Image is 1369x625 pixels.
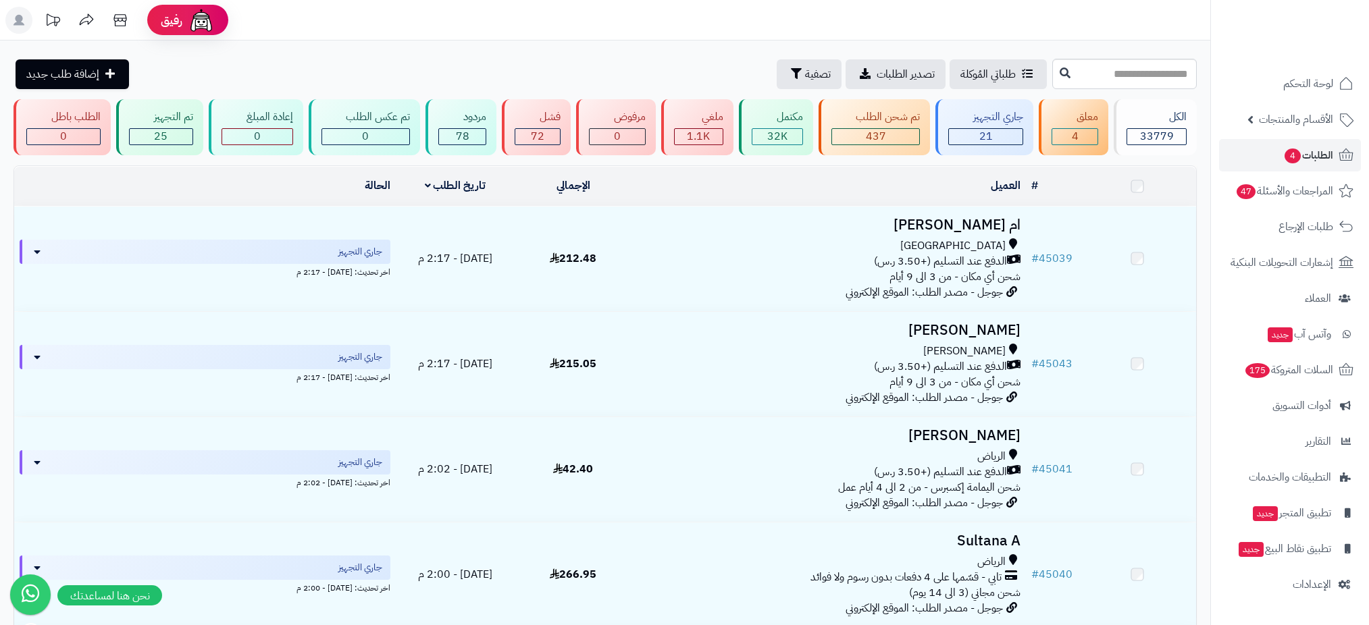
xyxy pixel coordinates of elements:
[752,129,802,144] div: 32027
[130,129,192,144] div: 25
[418,566,492,582] span: [DATE] - 2:00 م
[638,428,1021,443] h3: [PERSON_NAME]
[1031,566,1039,582] span: #
[816,99,933,155] a: تم شحن الطلب 437
[831,109,921,125] div: تم شحن الطلب
[60,128,67,144] span: 0
[557,178,590,194] a: الإجمالي
[874,254,1007,269] span: الدفع عند التسليم (+3.50 ر.س)
[874,359,1007,375] span: الدفع عند التسليم (+3.50 ر.س)
[1253,506,1278,521] span: جديد
[1219,318,1361,350] a: وآتس آبجديد
[1219,533,1361,565] a: تطبيق نقاط البيعجديد
[20,369,390,383] div: اخر تحديث: [DATE] - 2:17 م
[977,449,1006,464] span: الرياض
[1235,182,1333,200] span: المراجعات والأسئلة
[991,178,1021,194] a: العميل
[950,59,1047,89] a: طلباتي المُوكلة
[573,99,658,155] a: مرفوض 0
[1293,575,1331,594] span: الإعدادات
[846,495,1003,511] span: جوجل - مصدر الطلب: الموقع الإلكتروني
[423,99,499,155] a: مردود 78
[846,284,1003,300] span: جوجل - مصدر الطلب: الموقع الإلكتروني
[1219,425,1361,458] a: التقارير
[1219,354,1361,386] a: السلات المتروكة175
[418,356,492,372] span: [DATE] - 2:17 م
[1272,396,1331,415] span: أدوات التسويق
[638,217,1021,233] h3: ام [PERSON_NAME]
[1283,74,1333,93] span: لوحة التحكم
[687,128,710,144] span: 1.1K
[27,129,100,144] div: 0
[418,250,492,267] span: [DATE] - 2:17 م
[1036,99,1111,155] a: معلق 4
[365,178,390,194] a: الحالة
[1072,128,1079,144] span: 4
[1306,432,1331,451] span: التقارير
[1031,461,1039,477] span: #
[322,129,410,144] div: 0
[550,250,596,267] span: 212.48
[889,374,1021,390] span: شحن أي مكان - من 3 الى 9 أيام
[1031,356,1073,372] a: #45043
[1031,566,1073,582] a: #45040
[900,238,1006,254] span: [GEOGRAPHIC_DATA]
[838,479,1021,495] span: شحن اليمامة إكسبرس - من 2 الى 4 أيام عمل
[1052,109,1098,125] div: معلق
[16,59,129,89] a: إضافة طلب جديد
[206,99,306,155] a: إعادة المبلغ 0
[1219,175,1361,207] a: المراجعات والأسئلة47
[977,554,1006,570] span: الرياض
[1277,36,1356,65] img: logo-2.png
[11,99,113,155] a: الطلب باطل 0
[767,128,787,144] span: 32K
[1219,211,1361,243] a: طلبات الإرجاع
[439,129,486,144] div: 78
[1111,99,1199,155] a: الكل33779
[20,264,390,278] div: اخر تحديث: [DATE] - 2:17 م
[736,99,816,155] a: مكتمل 32K
[222,109,293,125] div: إعادة المبلغ
[531,128,544,144] span: 72
[1266,325,1331,344] span: وآتس آب
[846,59,946,89] a: تصدير الطلبات
[877,66,935,82] span: تصدير الطلبات
[979,128,993,144] span: 21
[1140,128,1174,144] span: 33779
[1219,389,1361,422] a: أدوات التسويق
[499,99,573,155] a: فشل 72
[438,109,486,125] div: مردود
[960,66,1016,82] span: طلباتي المُوكلة
[777,59,842,89] button: تصفية
[1251,504,1331,522] span: تطبيق المتجر
[321,109,411,125] div: تم عكس الطلب
[338,561,382,574] span: جاري التجهيز
[1031,250,1039,267] span: #
[590,129,645,144] div: 0
[933,99,1036,155] a: جاري التجهيز 21
[675,129,723,144] div: 1115
[550,356,596,372] span: 215.05
[1239,542,1264,557] span: جديد
[752,109,803,125] div: مكتمل
[658,99,736,155] a: ملغي 1.1K
[1219,246,1361,279] a: إشعارات التحويلات البنكية
[26,109,101,125] div: الطلب باطل
[1237,539,1331,558] span: تطبيق نقاط البيع
[1031,250,1073,267] a: #45039
[1219,461,1361,493] a: التطبيقات والخدمات
[1031,461,1073,477] a: #45041
[1052,129,1097,144] div: 4
[550,566,596,582] span: 266.95
[338,245,382,259] span: جاري التجهيز
[889,269,1021,285] span: شحن أي مكان - من 3 الى 9 أيام
[805,66,831,82] span: تصفية
[810,570,1002,585] span: تابي - قسّمها على 4 دفعات بدون رسوم ولا فوائد
[832,129,920,144] div: 437
[1219,282,1361,315] a: العملاء
[909,585,1021,601] span: شحن مجاني (3 الى 14 يوم)
[222,129,292,144] div: 0
[1268,327,1293,342] span: جديد
[638,323,1021,338] h3: [PERSON_NAME]
[949,129,1023,144] div: 21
